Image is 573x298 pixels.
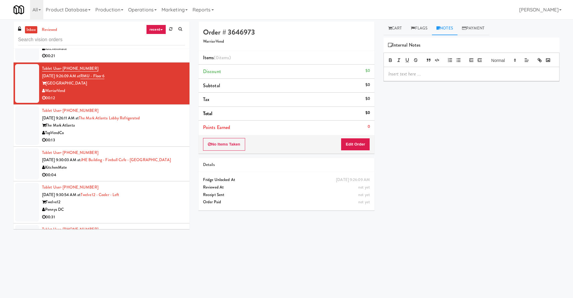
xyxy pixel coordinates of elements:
[14,223,189,266] li: Tablet User· [PHONE_NUMBER][DATE] 9:32:13 AM atCouture PantryThe CoutureBrew City Bites00:04
[336,176,370,184] div: [DATE] 9:26:09 AM
[61,150,98,155] span: · [PHONE_NUMBER]
[61,66,98,71] span: · [PHONE_NUMBER]
[388,41,421,50] span: Internal Notes
[203,198,370,206] div: Order Paid
[42,66,98,72] a: Tablet User· [PHONE_NUMBER]
[42,108,98,113] a: Tablet User· [PHONE_NUMBER]
[219,54,230,61] ng-pluralize: items
[203,191,370,199] div: Receipt Sent
[14,105,189,147] li: Tablet User· [PHONE_NUMBER][DATE] 9:26:11 AM atThe Mark Atlanta Lobby RefrigeratedThe Mark Atlant...
[358,199,370,205] span: not yet
[81,157,171,163] a: JHE Building - Fireball Cafe - [GEOGRAPHIC_DATA]
[203,124,230,131] span: Points Earned
[203,96,209,103] span: Tax
[457,22,489,35] a: Payment
[203,82,220,89] span: Subtotal
[42,150,98,155] a: Tablet User· [PHONE_NUMBER]
[14,63,189,105] li: Tablet User· [PHONE_NUMBER][DATE] 9:26:09 AM atRMU - Floor 6[GEOGRAPHIC_DATA]WarriorVend00:12
[14,147,189,181] li: Tablet User· [PHONE_NUMBER][DATE] 9:30:03 AM atJHE Building - Fireball Cafe - [GEOGRAPHIC_DATA]Ki...
[18,34,185,45] input: Search vision orders
[203,176,370,184] div: Fridge Unlocked At
[80,73,104,79] a: RMU - Floor 6
[203,54,231,61] span: Items
[358,184,370,190] span: not yet
[341,138,370,151] button: Edit Order
[42,226,98,232] a: Tablet User· [PHONE_NUMBER]
[406,22,432,35] a: Flags
[42,184,98,190] a: Tablet User· [PHONE_NUMBER]
[79,115,140,121] a: The Mark Atlanta Lobby Refrigerated
[61,226,98,232] span: · [PHONE_NUMBER]
[365,81,370,89] div: $0
[14,181,189,223] li: Tablet User· [PHONE_NUMBER][DATE] 9:30:54 AM atTwelve12 - Cooler - LeftTwelve12Pennys DC00:31
[203,138,245,151] button: No Items Taken
[42,94,185,102] div: 00:12
[42,198,185,206] div: Twelve12
[368,123,370,131] div: 0
[42,52,185,60] div: 00:21
[42,206,185,214] div: Pennys DC
[203,68,221,75] span: Discount
[42,87,185,95] div: WarriorVend
[203,184,370,191] div: Reviewed At
[42,214,185,221] div: 00:31
[42,129,185,137] div: TopVendCo
[40,26,59,34] a: reviewed
[358,192,370,198] span: not yet
[203,110,213,117] span: Total
[42,115,79,121] span: [DATE] 9:26:11 AM at
[14,5,24,15] img: Micromart
[384,22,407,35] a: Cart
[42,73,80,79] span: [DATE] 9:26:09 AM at
[81,192,119,198] a: Twelve12 - Cooler - Left
[42,164,185,171] div: KitchenMate
[61,108,98,113] span: · [PHONE_NUMBER]
[203,28,370,36] h4: Order # 3646973
[203,161,370,169] div: Details
[42,192,81,198] span: [DATE] 9:30:54 AM at
[365,109,370,117] div: $0
[214,54,231,61] span: (0 )
[42,122,185,129] div: The Mark Atlanta
[432,22,457,35] a: Notes
[203,39,370,44] h5: WarriorVend
[42,137,185,144] div: 00:13
[42,157,81,163] span: [DATE] 9:30:03 AM at
[365,67,370,75] div: $0
[42,171,185,179] div: 00:04
[61,184,98,190] span: · [PHONE_NUMBER]
[25,26,37,34] a: inbox
[42,45,185,53] div: KitchenMate
[146,25,166,34] a: recent
[42,80,185,87] div: [GEOGRAPHIC_DATA]
[365,95,370,103] div: $0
